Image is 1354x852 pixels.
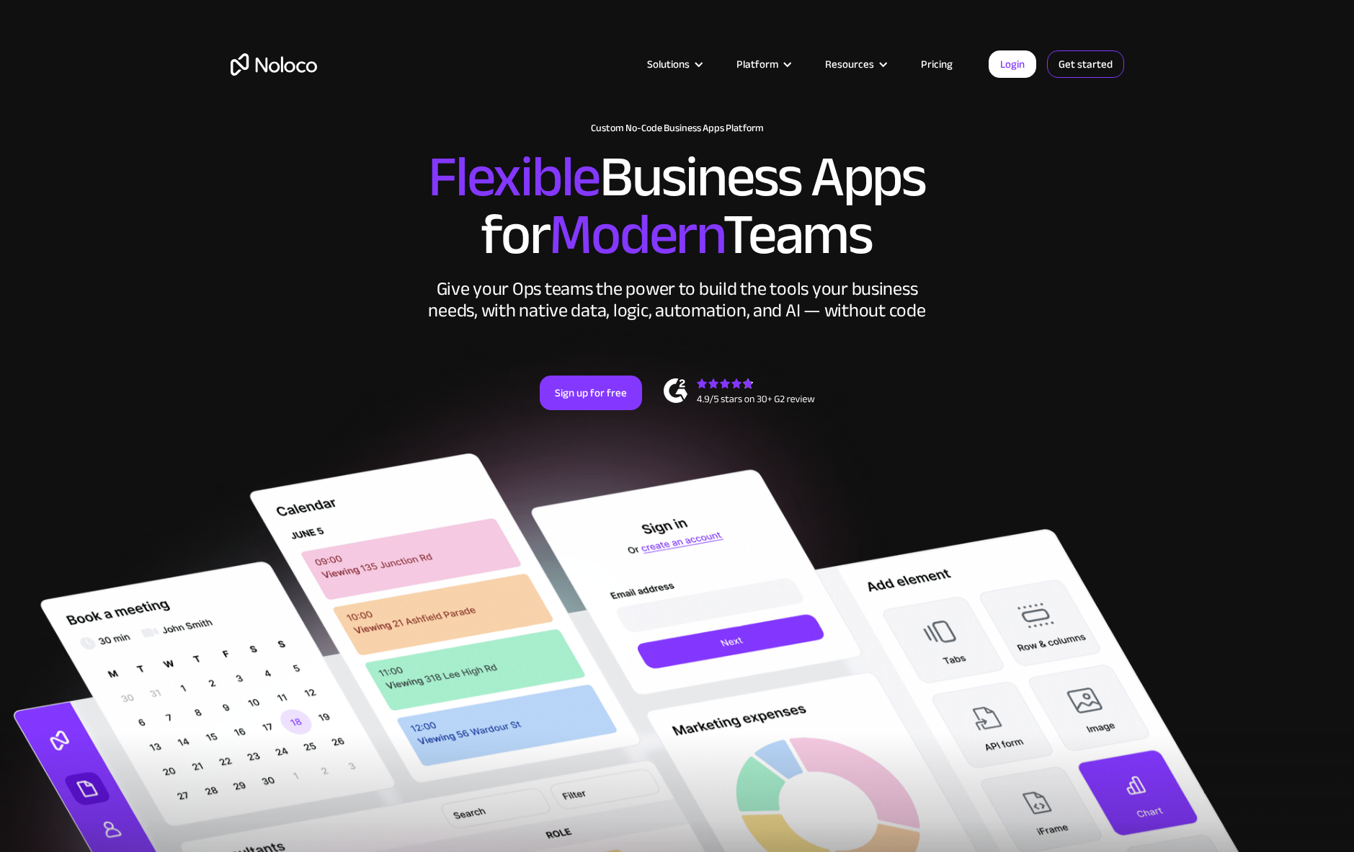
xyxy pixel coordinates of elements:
[549,181,723,288] span: Modern
[231,53,317,76] a: home
[647,55,690,74] div: Solutions
[989,50,1036,78] a: Login
[1047,50,1124,78] a: Get started
[903,55,971,74] a: Pricing
[540,376,642,410] a: Sign up for free
[231,148,1124,264] h2: Business Apps for Teams
[629,55,718,74] div: Solutions
[428,123,600,231] span: Flexible
[825,55,874,74] div: Resources
[736,55,778,74] div: Platform
[807,55,903,74] div: Resources
[425,278,930,321] div: Give your Ops teams the power to build the tools your business needs, with native data, logic, au...
[718,55,807,74] div: Platform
